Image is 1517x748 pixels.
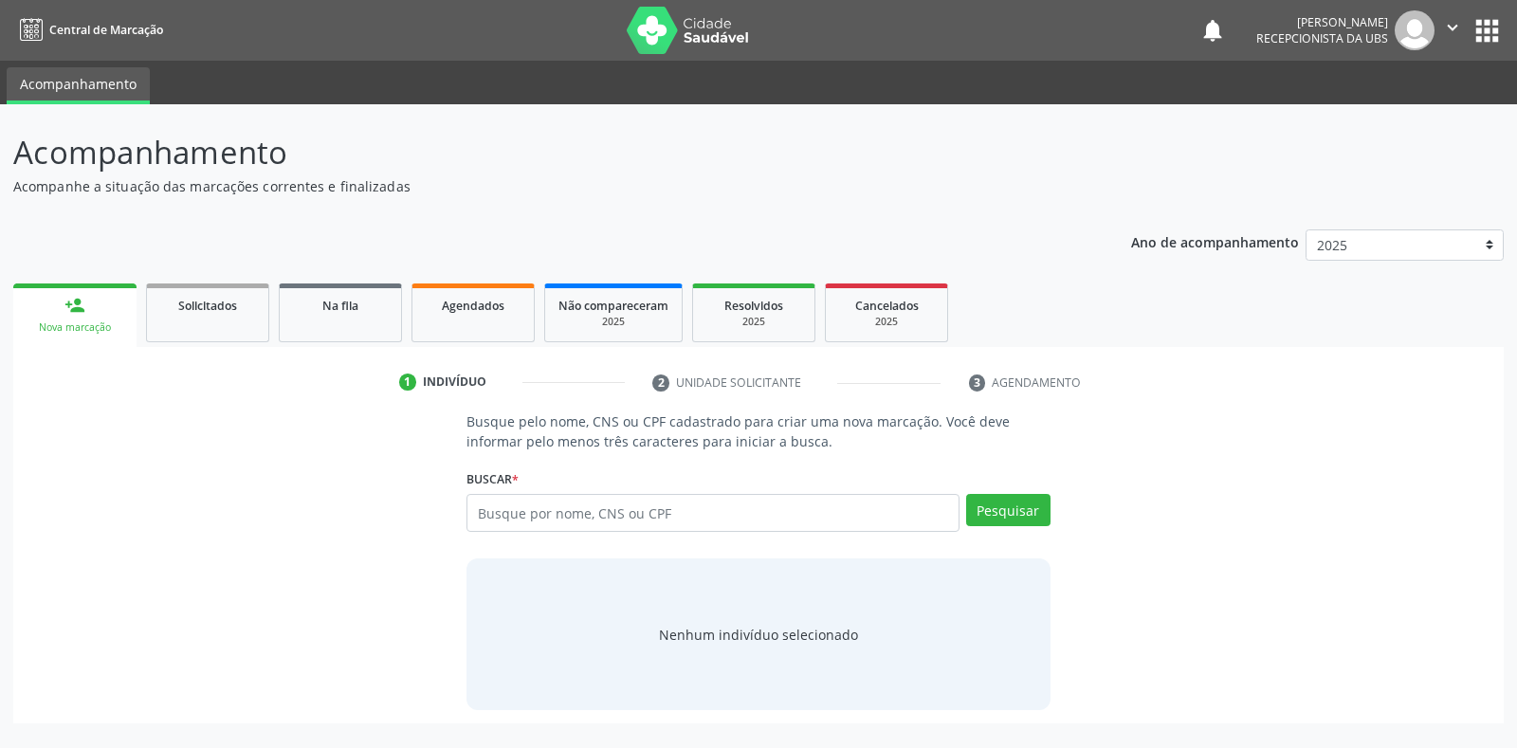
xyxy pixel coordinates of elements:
[724,298,783,314] span: Resolvidos
[839,315,934,329] div: 2025
[1471,14,1504,47] button: apps
[466,494,959,532] input: Busque por nome, CNS ou CPF
[49,22,163,38] span: Central de Marcação
[1256,30,1388,46] span: Recepcionista da UBS
[399,374,416,391] div: 1
[13,129,1056,176] p: Acompanhamento
[7,67,150,104] a: Acompanhamento
[1442,17,1463,38] i: 
[466,465,519,494] label: Buscar
[1131,229,1299,253] p: Ano de acompanhamento
[27,320,123,335] div: Nova marcação
[1395,10,1435,50] img: img
[659,625,858,645] div: Nenhum indivíduo selecionado
[442,298,504,314] span: Agendados
[1199,17,1226,44] button: notifications
[322,298,358,314] span: Na fila
[64,295,85,316] div: person_add
[558,315,668,329] div: 2025
[1435,10,1471,50] button: 
[466,411,1050,451] p: Busque pelo nome, CNS ou CPF cadastrado para criar uma nova marcação. Você deve informar pelo men...
[966,494,1051,526] button: Pesquisar
[178,298,237,314] span: Solicitados
[706,315,801,329] div: 2025
[1256,14,1388,30] div: [PERSON_NAME]
[558,298,668,314] span: Não compareceram
[13,14,163,46] a: Central de Marcação
[423,374,486,391] div: Indivíduo
[855,298,919,314] span: Cancelados
[13,176,1056,196] p: Acompanhe a situação das marcações correntes e finalizadas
